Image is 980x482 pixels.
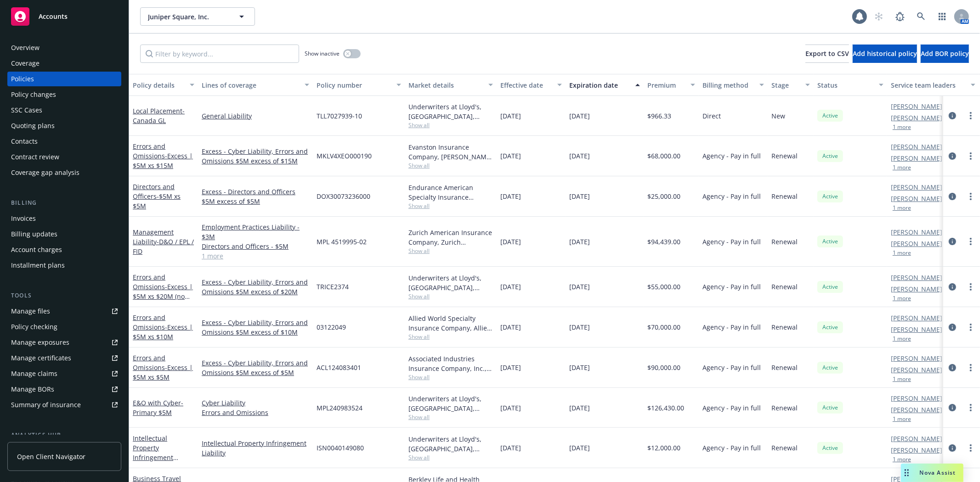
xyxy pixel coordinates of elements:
span: $90,000.00 [647,363,680,372]
div: Stage [771,80,800,90]
button: Stage [768,74,814,96]
button: Add historical policy [853,45,917,63]
a: Installment plans [7,258,121,273]
a: more [965,402,976,413]
span: Agency - Pay in full [702,403,761,413]
div: Underwriters at Lloyd's, [GEOGRAPHIC_DATA], [PERSON_NAME] of London, CRC Group [408,273,493,292]
a: Switch app [933,7,952,26]
button: Premium [644,74,699,96]
a: Manage claims [7,366,121,381]
div: Associated Industries Insurance Company, Inc., AmTrust Financial Services, CRC Group [408,354,493,373]
a: E&O with Cyber [133,398,183,417]
span: Accounts [39,13,68,20]
span: Show all [408,292,493,300]
span: [DATE] [569,403,590,413]
span: [DATE] [500,363,521,372]
div: Tools [7,291,121,300]
span: Agency - Pay in full [702,443,761,453]
span: Active [821,112,839,120]
span: [DATE] [500,322,521,332]
span: Renewal [771,237,798,247]
a: [PERSON_NAME] [891,325,942,334]
span: [DATE] [500,191,521,201]
div: Billing method [702,80,754,90]
button: Status [814,74,887,96]
span: $12,000.00 [647,443,680,453]
a: more [965,151,976,162]
a: Manage BORs [7,382,121,397]
span: Show all [408,413,493,421]
span: Open Client Navigator [17,452,85,461]
a: circleInformation [947,402,958,413]
span: Agency - Pay in full [702,363,761,372]
span: TLL7027939-10 [317,111,362,121]
a: Errors and Omissions [133,273,193,310]
input: Filter by keyword... [140,45,299,63]
div: Effective date [500,80,552,90]
span: $70,000.00 [647,322,680,332]
div: Drag to move [901,464,912,482]
div: SSC Cases [11,103,42,118]
span: [DATE] [569,322,590,332]
span: Renewal [771,191,798,201]
span: Renewal [771,151,798,161]
span: [DATE] [500,282,521,291]
span: [DATE] [569,443,590,453]
a: [PERSON_NAME] [891,313,942,323]
a: [PERSON_NAME] [891,445,942,455]
span: [DATE] [569,363,590,372]
div: Manage certificates [11,351,71,365]
span: $94,439.00 [647,237,680,247]
a: Manage exposures [7,335,121,350]
span: Renewal [771,363,798,372]
div: Policy checking [11,319,57,334]
a: Errors and Omissions [202,408,309,417]
a: Excess - Cyber Liability, Errors and Omissions $5M excess of $5M [202,358,309,377]
div: Manage claims [11,366,57,381]
a: Contract review [7,150,121,164]
button: Juniper Square, Inc. [140,7,255,26]
span: Active [821,192,839,201]
span: Agency - Pay in full [702,322,761,332]
a: Search [912,7,930,26]
span: Active [821,444,839,452]
div: Allied World Specialty Insurance Company, Allied World Assurance Company (AWAC), CRC Group [408,314,493,333]
span: - D&O / EPL / FID [133,237,194,256]
span: $25,000.00 [647,191,680,201]
div: Analytics hub [7,431,121,440]
span: Active [821,237,839,246]
span: Active [821,364,839,372]
div: Summary of insurance [11,398,81,412]
a: more [965,322,976,333]
a: Invoices [7,211,121,226]
button: 1 more [893,457,911,462]
div: Policy changes [11,87,56,102]
a: [PERSON_NAME] [891,227,942,237]
span: DOX30073236000 [317,191,370,201]
span: Show all [408,333,493,341]
a: [PERSON_NAME] [891,434,942,443]
a: Coverage gap analysis [7,165,121,180]
span: Renewal [771,282,798,291]
div: Installment plans [11,258,65,273]
a: more [965,110,976,121]
span: [DATE] [500,111,521,121]
span: Show all [408,247,493,255]
a: more [965,443,976,454]
div: Endurance American Specialty Insurance Company, Sompo International, CRC Group [408,183,493,202]
button: Effective date [497,74,566,96]
div: Quoting plans [11,118,55,133]
div: Lines of coverage [202,80,299,90]
div: Policy number [317,80,391,90]
span: [DATE] [500,237,521,247]
a: Excess - Cyber Liability, Errors and Omissions $5M excess of $15M [202,146,309,166]
button: Billing method [699,74,768,96]
div: Invoices [11,211,36,226]
div: Policies [11,72,34,86]
a: circleInformation [947,362,958,373]
a: Local Placement [133,106,185,125]
span: Active [821,404,839,412]
div: Service team leaders [891,80,965,90]
span: $55,000.00 [647,282,680,291]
